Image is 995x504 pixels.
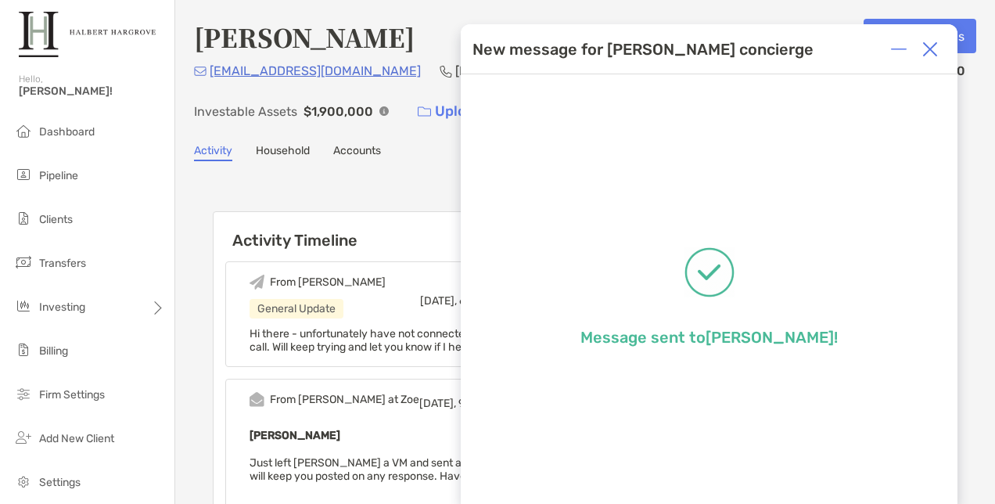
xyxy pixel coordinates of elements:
[270,393,419,406] div: From [PERSON_NAME] at Zoe
[194,67,207,76] img: Email Icon
[39,344,68,358] span: Billing
[14,121,33,140] img: dashboard icon
[194,102,297,121] p: Investable Assets
[214,212,613,250] h6: Activity Timeline
[14,253,33,272] img: transfers icon
[14,472,33,491] img: settings icon
[19,85,165,98] span: [PERSON_NAME]!
[14,428,33,447] img: add_new_client icon
[580,328,838,347] p: Message sent to [PERSON_NAME] !
[250,275,264,290] img: Event icon
[459,294,515,308] span: 6:31 PM PD
[418,106,431,117] img: button icon
[39,169,78,182] span: Pipeline
[270,275,386,289] div: From [PERSON_NAME]
[39,388,105,401] span: Firm Settings
[39,125,95,139] span: Dashboard
[472,40,814,59] div: New message for [PERSON_NAME] concierge
[256,144,310,161] a: Household
[684,247,735,297] img: Message successfully sent
[39,257,86,270] span: Transfers
[891,41,907,57] img: Expand or collapse
[250,429,340,442] b: [PERSON_NAME]
[14,209,33,228] img: clients icon
[458,397,515,410] span: 9:57 AM PD
[39,213,73,226] span: Clients
[250,392,264,407] img: Event icon
[379,106,389,116] img: Info Icon
[14,384,33,403] img: firm-settings icon
[864,19,976,53] button: Transfer Funds
[419,397,456,410] span: [DATE],
[194,144,232,161] a: Activity
[455,61,566,81] p: [PHONE_NUMBER]
[14,297,33,315] img: investing icon
[39,301,85,314] span: Investing
[250,456,560,483] span: Just left [PERSON_NAME] a VM and sent a note to touch base, will keep you posted on any response....
[210,61,421,81] p: [EMAIL_ADDRESS][DOMAIN_NAME]
[333,144,381,161] a: Accounts
[408,95,574,128] a: Upload Documents
[39,476,81,489] span: Settings
[250,299,343,319] div: General Update
[304,102,373,121] p: $1,900,000
[14,165,33,184] img: pipeline icon
[194,19,415,55] h4: [PERSON_NAME]
[19,6,156,63] img: Zoe Logo
[14,340,33,359] img: billing icon
[922,41,938,57] img: Close
[742,19,851,53] button: Open Account
[250,327,564,354] span: Hi there - unfortunately have not connected with him since our call. Will keep trying and let you...
[440,65,452,77] img: Phone Icon
[39,432,114,445] span: Add New Client
[420,294,457,308] span: [DATE],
